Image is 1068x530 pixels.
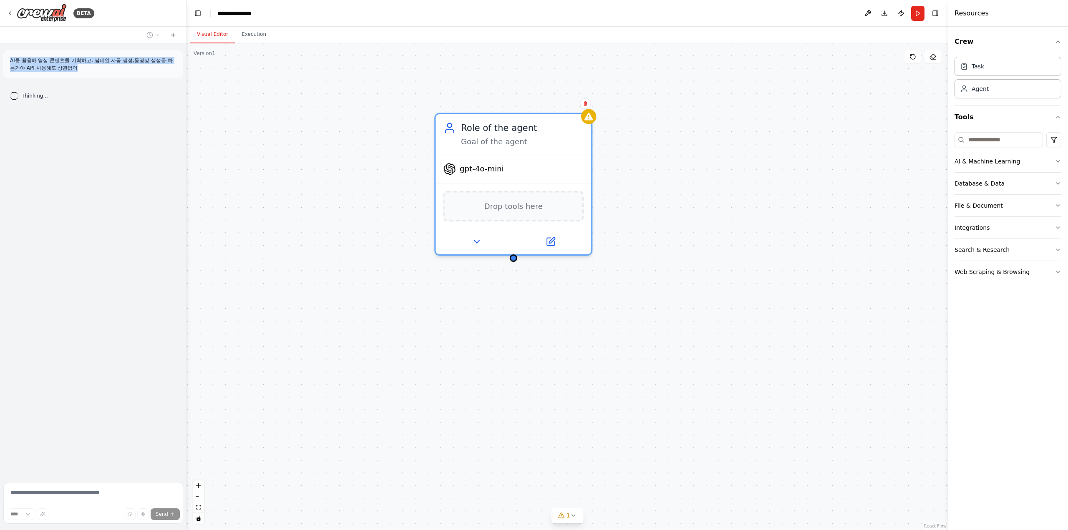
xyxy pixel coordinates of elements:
div: Database & Data [955,179,1005,188]
button: Improve this prompt [37,508,48,520]
button: 1 [552,508,584,523]
span: gpt-4o-mini [460,164,504,174]
div: React Flow controls [193,480,204,524]
button: Web Scraping & Browsing [955,261,1061,283]
div: Web Scraping & Browsing [955,268,1030,276]
button: Tools [955,105,1061,129]
button: Open in side panel [515,234,586,249]
div: Agent [972,85,989,93]
button: Database & Data [955,173,1061,194]
button: Click to speak your automation idea [137,508,149,520]
div: File & Document [955,201,1003,210]
img: Logo [17,4,67,23]
button: AI & Machine Learning [955,151,1061,172]
button: Send [151,508,180,520]
button: Crew [955,30,1061,53]
div: BETA [73,8,94,18]
nav: breadcrumb [217,9,259,18]
span: 1 [567,511,570,520]
button: Search & Research [955,239,1061,261]
a: React Flow attribution [924,524,947,528]
h4: Resources [955,8,989,18]
button: Hide right sidebar [929,8,941,19]
button: Start a new chat [166,30,180,40]
button: Delete node [580,98,591,109]
button: zoom out [193,491,204,502]
div: Search & Research [955,246,1010,254]
span: Send [156,511,168,517]
span: Thinking... [22,93,48,99]
div: Task [972,62,984,70]
button: toggle interactivity [193,513,204,524]
div: Integrations [955,224,990,232]
div: Version 1 [194,50,215,57]
p: AI를 활용해 영상 콘텐츠를 기획하고, 썸네일 자동 생성,동영상 생성을 하는거야 API 사용해도 상관없어 [10,57,176,72]
div: Role of the agent [461,122,584,134]
button: Hide left sidebar [192,8,204,19]
button: Switch to previous chat [143,30,163,40]
div: Goal of the agent [461,137,584,147]
button: Integrations [955,217,1061,239]
button: zoom in [193,480,204,491]
button: Execution [235,26,273,43]
div: AI & Machine Learning [955,157,1020,166]
div: Crew [955,53,1061,105]
div: Tools [955,129,1061,290]
span: Drop tools here [484,200,543,213]
button: fit view [193,502,204,513]
button: Visual Editor [190,26,235,43]
button: Upload files [124,508,136,520]
button: File & Document [955,195,1061,216]
div: Role of the agentGoal of the agentgpt-4o-miniDrop tools here [434,113,592,256]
